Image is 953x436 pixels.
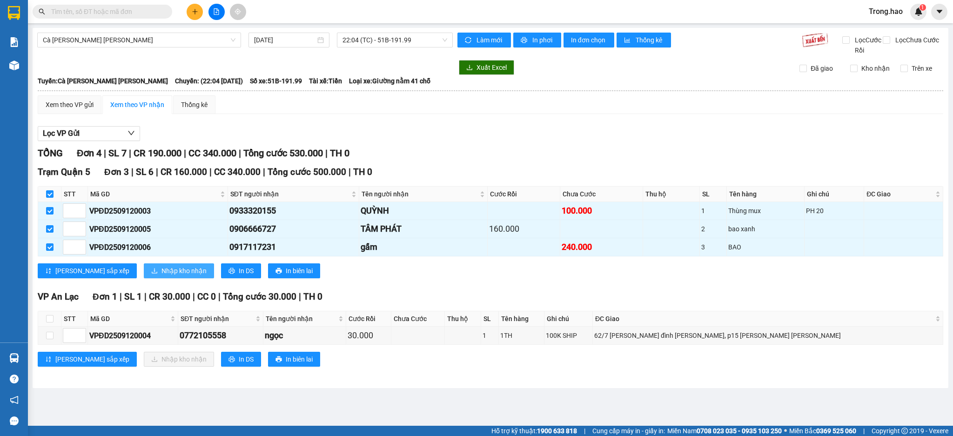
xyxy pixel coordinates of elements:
div: 3 [701,242,725,252]
span: bar-chart [624,37,632,44]
th: Ghi chú [544,311,593,327]
div: gấm [361,241,486,254]
span: | [209,167,212,177]
span: printer [228,356,235,363]
td: VPĐD2509120006 [88,238,228,256]
span: down [128,129,135,137]
span: [PERSON_NAME] sắp xếp [55,266,129,276]
td: gấm [359,238,488,256]
img: solution-icon [9,37,19,47]
span: TH 0 [353,167,372,177]
span: Hỗ trợ kỹ thuật: [491,426,577,436]
span: Tên người nhận [362,189,478,199]
span: Mã GD [90,189,218,199]
span: Lọc Cước Rồi [851,35,883,55]
div: bao xanh [728,224,803,234]
th: Chưa Cước [560,187,643,202]
span: | [120,291,122,302]
span: question-circle [10,375,19,383]
span: 1 [921,4,924,11]
img: icon-new-feature [914,7,923,16]
span: Tổng cước 30.000 [223,291,296,302]
div: PH 20 [806,206,862,216]
span: sync [465,37,473,44]
td: 0917117231 [228,238,359,256]
div: 160.000 [489,222,558,235]
span: TH 0 [330,148,349,159]
span: TỔNG [38,148,63,159]
button: plus [187,4,203,20]
span: file-add [213,8,220,15]
span: message [10,416,19,425]
th: Tên hàng [499,311,544,327]
span: Cà Mau - Hồ Chí Minh [43,33,235,47]
button: downloadNhập kho nhận [144,263,214,278]
span: Tên người nhận [266,314,336,324]
div: 0933320155 [229,204,357,217]
div: 0917117231 [229,241,357,254]
div: 1 [701,206,725,216]
td: VPĐD2509120005 [88,220,228,238]
span: Loại xe: Giường nằm 41 chỗ [349,76,430,86]
span: Miền Nam [667,426,782,436]
div: 1TH [500,330,543,341]
span: Trên xe [908,63,936,74]
td: 0933320155 [228,202,359,220]
span: | [263,167,265,177]
td: VPĐD2509120004 [88,327,178,345]
div: 2 [701,224,725,234]
sup: 1 [919,4,926,11]
div: ngọc [265,329,344,342]
th: Chưa Cước [391,311,445,327]
span: | [325,148,328,159]
button: sort-ascending[PERSON_NAME] sắp xếp [38,263,137,278]
span: | [218,291,221,302]
span: download [151,268,158,275]
span: | [239,148,241,159]
span: Chuyến: (22:04 [DATE]) [175,76,243,86]
span: | [131,167,134,177]
span: | [863,426,865,436]
button: downloadXuất Excel [459,60,514,75]
th: Thu hộ [445,311,482,327]
span: Xuất Excel [476,62,507,73]
span: CC 0 [197,291,216,302]
div: VPĐD2509120006 [89,241,226,253]
th: STT [61,187,88,202]
span: Tài xế: Tiền [309,76,342,86]
img: 9k= [802,33,828,47]
span: Làm mới [476,35,503,45]
div: QUỲNH [361,204,486,217]
div: VPĐD2509120005 [89,223,226,235]
img: logo-vxr [8,6,20,20]
span: Đơn 3 [104,167,129,177]
div: VPĐD2509120004 [89,330,176,342]
span: ĐC Giao [866,189,933,199]
button: Lọc VP Gửi [38,126,140,141]
span: | [104,148,106,159]
img: warehouse-icon [9,353,19,363]
span: Trong.hao [861,6,910,17]
span: VP An Lạc [38,291,79,302]
button: aim [230,4,246,20]
div: 0772105558 [180,329,262,342]
div: Xem theo VP gửi [46,100,94,110]
span: CR 30.000 [149,291,190,302]
div: 62/7 [PERSON_NAME] đình [PERSON_NAME], p15 [PERSON_NAME] [PERSON_NAME] [594,330,941,341]
div: Thùng mux [728,206,803,216]
input: 12/09/2025 [254,35,315,45]
span: CR 190.000 [134,148,181,159]
button: caret-down [931,4,947,20]
span: | [193,291,195,302]
span: CC 340.000 [188,148,236,159]
td: ngọc [263,327,346,345]
span: SL 7 [108,148,127,159]
span: sort-ascending [45,356,52,363]
td: 0906666727 [228,220,359,238]
span: In phơi [532,35,554,45]
span: Đã giao [807,63,837,74]
span: plus [192,8,198,15]
span: | [349,167,351,177]
span: In biên lai [286,354,313,364]
span: In biên lai [286,266,313,276]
